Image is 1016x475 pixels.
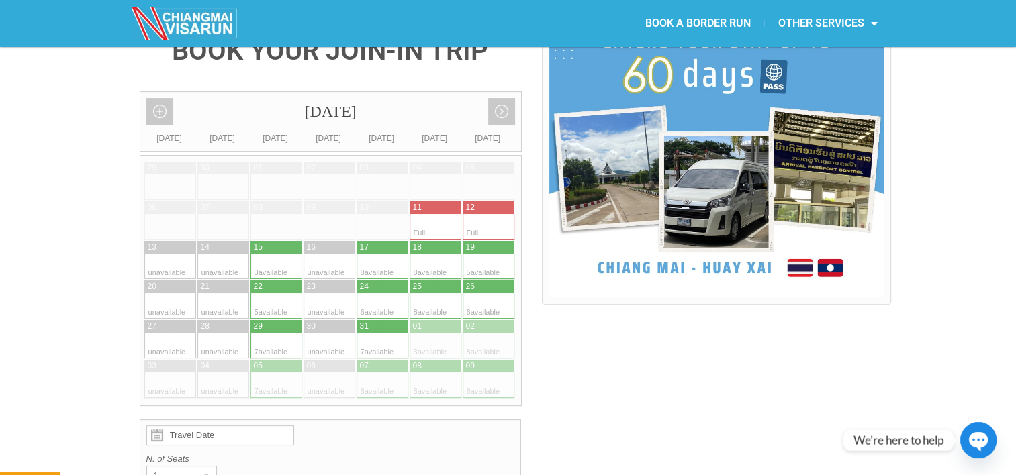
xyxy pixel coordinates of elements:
[148,162,156,174] div: 29
[466,202,475,213] div: 12
[413,360,422,372] div: 08
[307,162,316,174] div: 02
[201,321,210,332] div: 28
[148,202,156,213] div: 06
[466,321,475,332] div: 02
[302,131,355,145] div: [DATE]
[307,281,316,293] div: 23
[413,162,422,174] div: 04
[413,242,422,253] div: 18
[360,202,369,213] div: 10
[360,360,369,372] div: 07
[307,202,316,213] div: 09
[148,242,156,253] div: 13
[764,8,890,39] a: OTHER SERVICES
[408,131,461,145] div: [DATE]
[254,242,263,253] div: 15
[466,242,475,253] div: 19
[148,321,156,332] div: 27
[143,131,196,145] div: [DATE]
[360,242,369,253] div: 17
[413,281,422,293] div: 25
[307,242,316,253] div: 16
[360,321,369,332] div: 31
[355,131,408,145] div: [DATE]
[466,162,475,174] div: 05
[201,202,210,213] div: 07
[140,92,521,131] div: [DATE]
[413,321,422,332] div: 01
[254,360,263,372] div: 05
[140,38,522,64] h4: BOOK YOUR JOIN-IN TRIP
[201,360,210,372] div: 04
[254,281,263,293] div: 22
[631,8,764,39] a: BOOK A BORDER RUN
[146,452,515,466] label: N. of Seats
[307,360,316,372] div: 06
[466,281,475,293] div: 26
[508,8,890,39] nav: Menu
[360,281,369,293] div: 24
[254,321,263,332] div: 29
[360,162,369,174] div: 03
[148,281,156,293] div: 20
[196,131,249,145] div: [DATE]
[413,202,422,213] div: 11
[201,162,210,174] div: 30
[148,360,156,372] div: 03
[254,162,263,174] div: 01
[254,202,263,213] div: 08
[307,321,316,332] div: 30
[249,131,302,145] div: [DATE]
[201,281,210,293] div: 21
[466,360,475,372] div: 09
[201,242,210,253] div: 14
[461,131,514,145] div: [DATE]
